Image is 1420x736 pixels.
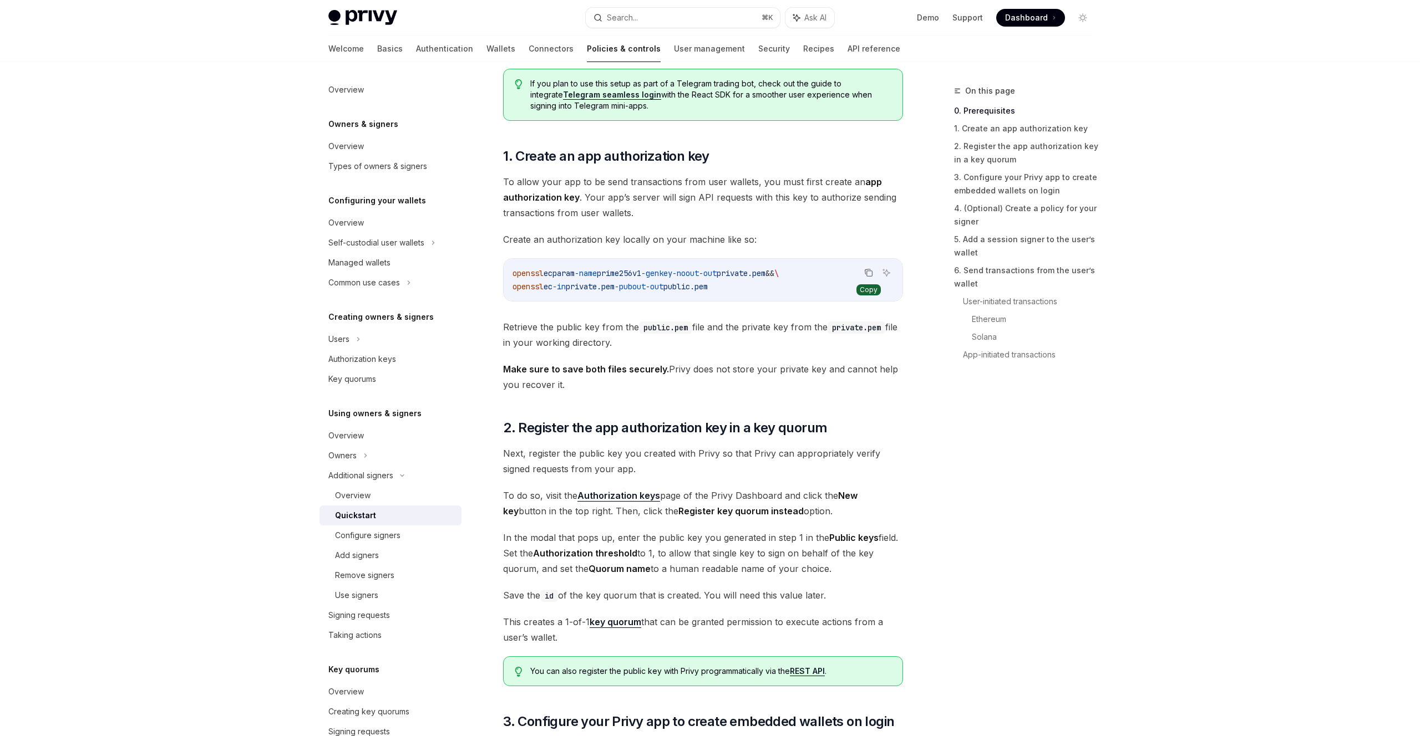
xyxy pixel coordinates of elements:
a: Authorization keys [577,490,660,502]
span: -pubout [615,282,646,292]
a: Solana [972,328,1100,346]
span: && [765,268,774,278]
div: Overview [335,489,371,502]
div: Self-custodial user wallets [328,236,424,249]
span: Ask AI [804,12,826,23]
span: openssl [513,268,544,278]
span: If you plan to use this setup as part of a Telegram trading bot, check out the guide to integrate... [530,78,891,111]
div: Add signers [335,549,379,562]
button: Search...⌘K [586,8,780,28]
code: private.pem [828,321,885,334]
div: Overview [328,83,364,96]
a: Overview [319,426,461,446]
span: In the modal that pops up, enter the public key you generated in step 1 in the field. Set the to ... [503,530,903,576]
a: REST API [790,666,825,676]
a: Overview [319,485,461,505]
span: public.pem [663,282,708,292]
img: light logo [328,10,397,25]
span: -name [575,268,597,278]
code: public.pem [639,321,692,334]
div: Configure signers [335,529,400,542]
span: ⌘ K [762,13,773,22]
a: Remove signers [319,565,461,585]
a: Security [758,35,790,62]
a: 0. Prerequisites [954,102,1100,120]
a: App-initiated transactions [963,346,1100,364]
h5: Configuring your wallets [328,194,426,207]
button: Ask AI [879,265,894,280]
a: 1. Create an app authorization key [954,120,1100,137]
a: Taking actions [319,625,461,645]
div: Remove signers [335,569,394,582]
span: Save the of the key quorum that is created. You will need this value later. [503,587,903,603]
div: Quickstart [335,509,376,522]
a: Connectors [529,35,574,62]
span: ec [544,282,552,292]
a: Types of owners & signers [319,156,461,176]
a: Basics [377,35,403,62]
strong: Quorum name [589,563,651,574]
a: User management [674,35,745,62]
a: Overview [319,80,461,100]
div: Overview [328,685,364,698]
a: Signing requests [319,605,461,625]
button: Ask AI [785,8,834,28]
div: Overview [328,429,364,442]
div: Creating key quorums [328,705,409,718]
a: 3. Configure your Privy app to create embedded wallets on login [954,168,1100,200]
strong: Register key quorum instead [678,505,804,517]
span: prime256v1 [597,268,641,278]
div: Authorization keys [328,352,396,366]
span: openssl [513,282,544,292]
a: User-initiated transactions [963,293,1100,310]
button: Copy the contents from the code block [861,265,876,280]
span: private.pem [566,282,615,292]
strong: Make sure to save both files securely. [503,364,669,375]
h5: Owners & signers [328,117,398,131]
a: Wallets [486,35,515,62]
strong: Authorization threshold [533,548,637,559]
a: Overview [319,136,461,156]
a: 4. (Optional) Create a policy for your signer [954,200,1100,231]
div: Types of owners & signers [328,160,427,173]
div: Use signers [335,589,378,602]
span: 1. Create an app authorization key [503,147,709,165]
button: Toggle dark mode [1074,9,1092,27]
a: 2. Register the app authorization key in a key quorum [954,137,1100,168]
span: Privy does not store your private key and cannot help you recover it. [503,361,903,392]
span: On this page [965,84,1015,98]
div: Common use cases [328,276,400,289]
span: \ [774,268,779,278]
div: Signing requests [328,609,390,622]
a: key quorum [590,616,641,628]
h5: Creating owners & signers [328,310,434,324]
a: Managed wallets [319,253,461,273]
span: To allow your app to be send transactions from user wallets, you must first create an . Your app’... [503,174,903,221]
code: id [540,590,558,602]
div: Additional signers [328,469,393,482]
svg: Tip [515,79,523,89]
a: Support [952,12,983,23]
span: Dashboard [1005,12,1048,23]
span: -out [646,282,663,292]
div: Search... [607,11,638,24]
span: 2. Register the app authorization key in a key quorum [503,419,827,437]
span: -noout [672,268,699,278]
span: You can also register the public key with Privy programmatically via the . [530,666,891,677]
span: -in [552,282,566,292]
a: Configure signers [319,525,461,545]
a: Policies & controls [587,35,661,62]
span: 3. Configure your Privy app to create embedded wallets on login [503,713,894,730]
div: Users [328,333,349,346]
div: Overview [328,140,364,153]
a: API reference [848,35,900,62]
a: Overview [319,213,461,233]
div: Key quorums [328,372,376,386]
div: Taking actions [328,628,382,642]
div: Copy [856,284,881,295]
span: To do so, visit the page of the Privy Dashboard and click the button in the top right. Then, clic... [503,488,903,519]
a: Quickstart [319,505,461,525]
span: Next, register the public key you created with Privy so that Privy can appropriately verify signe... [503,446,903,477]
a: Add signers [319,545,461,565]
div: Owners [328,449,357,462]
